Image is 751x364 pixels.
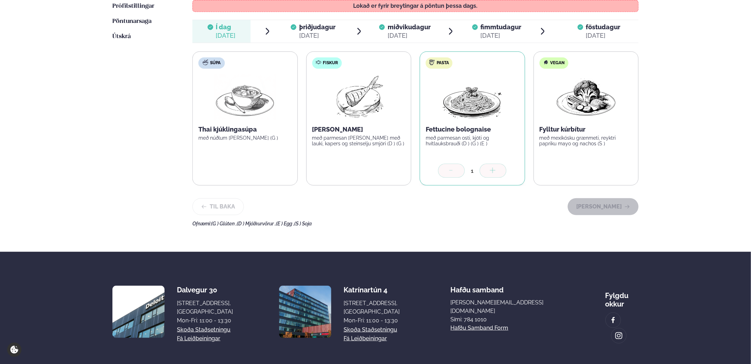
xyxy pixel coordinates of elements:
div: [DATE] [216,31,236,40]
span: Prófílstillingar [112,3,154,9]
img: image alt [112,286,165,338]
span: Fiskur [323,60,338,66]
span: Í dag [216,23,236,31]
div: [DATE] [481,31,522,40]
div: Mon-Fri: 11:00 - 13:30 [177,316,233,325]
a: Skoða staðsetningu [177,326,231,334]
span: (G ) Glúten , [211,221,237,226]
img: image alt [279,286,331,338]
span: Pöntunarsaga [112,18,152,24]
p: Thai kjúklingasúpa [198,125,292,134]
a: [PERSON_NAME][EMAIL_ADDRESS][DOMAIN_NAME] [451,298,555,315]
p: með parmesan [PERSON_NAME] með lauki, kapers og steinselju smjöri (D ) (G ) [312,135,406,146]
img: Vegan.png [555,74,617,120]
span: þriðjudagur [299,23,336,31]
a: Fá leiðbeiningar [177,334,221,343]
span: (D ) Mjólkurvörur , [237,221,276,226]
p: Fettucine bolognaise [426,125,519,134]
p: með mexíkósku grænmeti, reyktri papriku mayo og nachos (S ) [540,135,633,146]
p: Sími: 784 1010 [451,315,555,324]
img: Soup.png [214,74,276,120]
div: [DATE] [388,31,431,40]
div: Fylgdu okkur [605,286,639,308]
a: Cookie settings [7,342,21,357]
a: image alt [606,313,621,328]
span: Hafðu samband [451,280,504,294]
p: Fylltur kúrbítur [540,125,633,134]
span: Útskrá [112,34,131,40]
a: Útskrá [112,32,131,41]
div: Ofnæmi: [192,221,639,226]
div: [STREET_ADDRESS], [GEOGRAPHIC_DATA] [344,299,400,316]
a: Fá leiðbeiningar [344,334,387,343]
p: Lokað er fyrir breytingar á pöntun þessa dags. [200,3,632,9]
a: Hafðu samband form [451,324,509,332]
img: Fish.png [327,74,390,120]
span: fimmtudagur [481,23,522,31]
span: miðvikudagur [388,23,431,31]
a: Pöntunarsaga [112,17,152,26]
div: [DATE] [299,31,336,40]
p: með núðlum [PERSON_NAME] (G ) [198,135,292,141]
span: Vegan [550,60,565,66]
span: (S ) Soja [294,221,312,226]
div: [STREET_ADDRESS], [GEOGRAPHIC_DATA] [177,299,233,316]
a: Prófílstillingar [112,2,154,11]
img: image alt [615,332,623,340]
img: pasta.svg [429,60,435,65]
img: Spagetti.png [441,74,503,120]
div: Dalvegur 30 [177,286,233,294]
a: image alt [611,328,626,343]
p: [PERSON_NAME] [312,125,406,134]
button: [PERSON_NAME] [568,198,639,215]
span: (E ) Egg , [276,221,294,226]
span: Súpa [210,60,221,66]
div: [DATE] [586,31,621,40]
span: föstudagur [586,23,621,31]
img: soup.svg [203,60,208,65]
button: Til baka [192,198,244,215]
img: fish.svg [316,60,321,65]
p: með parmesan osti, kjöti og hvítlauksbrauði (D ) (G ) (E ) [426,135,519,146]
div: 1 [465,167,480,175]
div: Mon-Fri: 11:00 - 13:30 [344,316,400,325]
div: Katrínartún 4 [344,286,400,294]
a: Skoða staðsetningu [344,326,397,334]
img: image alt [609,316,617,324]
img: Vegan.svg [543,60,549,65]
span: Pasta [437,60,449,66]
